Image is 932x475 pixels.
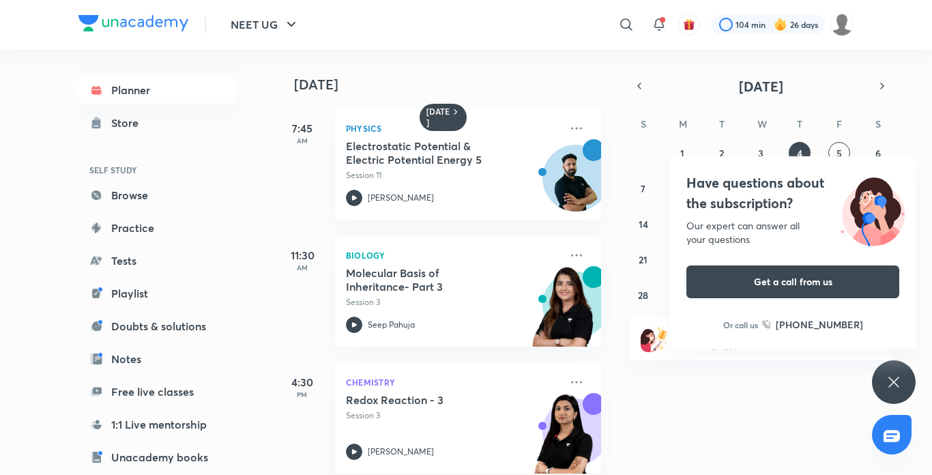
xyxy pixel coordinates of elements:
[797,147,802,160] abbr: September 4, 2025
[346,247,560,263] p: Biology
[797,117,802,130] abbr: Thursday
[680,147,684,160] abbr: September 1, 2025
[78,158,237,182] h6: SELF STUDY
[867,142,889,164] button: September 6, 2025
[275,390,330,399] p: PM
[750,142,772,164] button: September 3, 2025
[719,147,724,160] abbr: September 2, 2025
[368,192,434,204] p: [PERSON_NAME]
[789,142,811,164] button: September 4, 2025
[275,247,330,263] h5: 11:30
[78,15,188,31] img: Company Logo
[836,117,842,130] abbr: Friday
[78,444,237,471] a: Unacademy books
[346,296,560,308] p: Session 3
[686,173,899,214] h4: Have questions about the subscription?
[346,266,516,293] h5: Molecular Basis of Inheritance- Part 3
[875,147,881,160] abbr: September 6, 2025
[346,169,560,182] p: Session 11
[78,378,237,405] a: Free live classes
[346,139,516,167] h5: Electrostatic Potential & Electric Potential Energy 5
[78,247,237,274] a: Tests
[711,142,733,164] button: September 2, 2025
[294,76,615,93] h4: [DATE]
[368,446,434,458] p: [PERSON_NAME]
[875,117,881,130] abbr: Saturday
[78,76,237,104] a: Planner
[776,317,863,332] h6: [PHONE_NUMBER]
[671,142,693,164] button: September 1, 2025
[368,319,415,331] p: Seep Pahuja
[78,214,237,242] a: Practice
[78,15,188,35] a: Company Logo
[426,106,450,128] h6: [DATE]
[78,182,237,209] a: Browse
[757,117,767,130] abbr: Wednesday
[346,374,560,390] p: Chemistry
[686,265,899,298] button: Get a call from us
[632,177,654,199] button: September 7, 2025
[649,76,873,96] button: [DATE]
[719,117,725,130] abbr: Tuesday
[762,317,863,332] a: [PHONE_NUMBER]
[78,411,237,438] a: 1:1 Live mentorship
[222,11,308,38] button: NEET UG
[275,374,330,390] h5: 4:30
[641,182,645,195] abbr: September 7, 2025
[78,109,237,136] a: Store
[638,289,648,302] abbr: September 28, 2025
[641,117,646,130] abbr: Sunday
[111,115,147,131] div: Store
[739,77,783,96] span: [DATE]
[836,147,842,160] abbr: September 5, 2025
[632,248,654,270] button: September 21, 2025
[275,263,330,272] p: AM
[774,18,787,31] img: streak
[758,147,763,160] abbr: September 3, 2025
[678,14,700,35] button: avatar
[78,313,237,340] a: Doubts & solutions
[723,319,758,331] p: Or call us
[543,152,609,218] img: Avatar
[641,325,668,352] img: referral
[683,18,695,31] img: avatar
[78,280,237,307] a: Playlist
[346,409,560,422] p: Session 3
[632,284,654,306] button: September 28, 2025
[639,218,648,231] abbr: September 14, 2025
[639,253,647,266] abbr: September 21, 2025
[830,173,916,246] img: ttu_illustration_new.svg
[632,213,654,235] button: September 14, 2025
[275,136,330,145] p: AM
[686,219,899,246] div: Our expert can answer all your questions
[830,13,854,36] img: Barsha Singh
[526,266,601,360] img: unacademy
[78,345,237,373] a: Notes
[275,120,330,136] h5: 7:45
[828,142,850,164] button: September 5, 2025
[346,393,516,407] h5: Redox Reaction - 3
[346,120,560,136] p: Physics
[679,117,687,130] abbr: Monday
